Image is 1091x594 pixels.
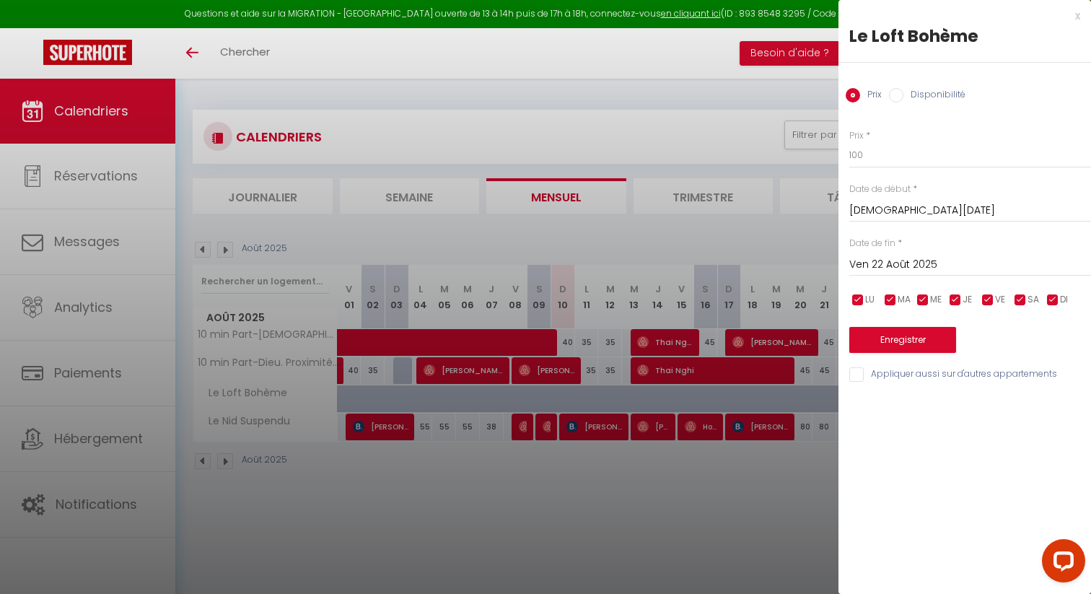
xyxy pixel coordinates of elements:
[849,327,956,353] button: Enregistrer
[860,88,882,104] label: Prix
[903,88,965,104] label: Disponibilité
[898,293,911,307] span: MA
[865,293,875,307] span: LU
[849,183,911,196] label: Date de début
[849,25,1080,48] div: Le Loft Bohème
[1028,293,1039,307] span: SA
[838,7,1080,25] div: x
[849,129,864,143] label: Prix
[995,293,1005,307] span: VE
[1060,293,1068,307] span: DI
[849,237,895,250] label: Date de fin
[1030,533,1091,594] iframe: LiveChat chat widget
[930,293,942,307] span: ME
[963,293,972,307] span: JE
